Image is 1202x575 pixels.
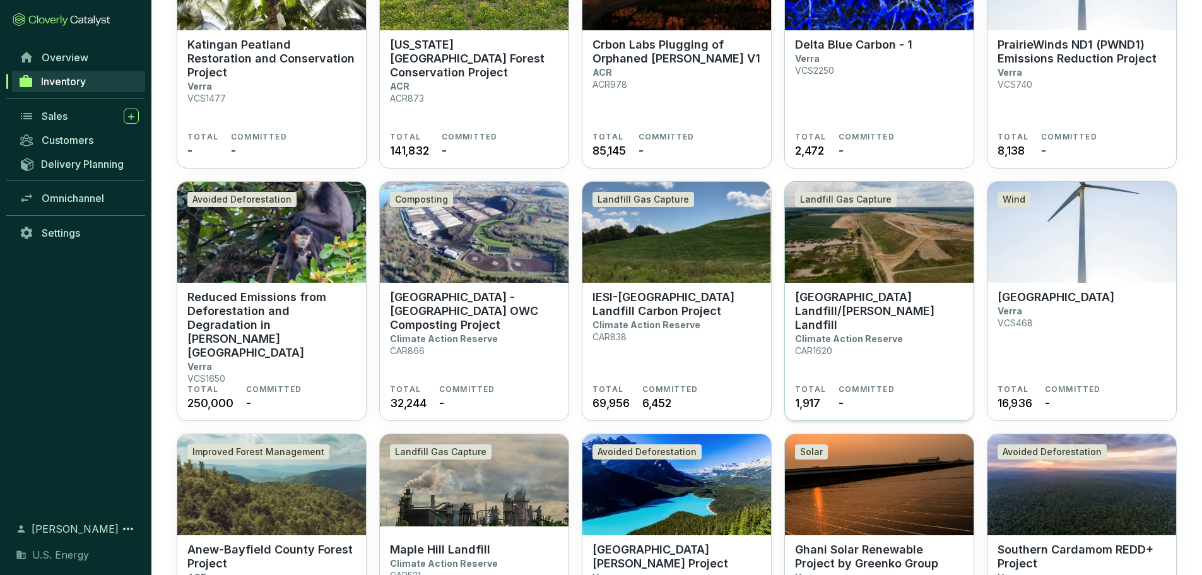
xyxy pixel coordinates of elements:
span: 8,138 [998,142,1025,159]
p: VCS740 [998,79,1032,90]
p: Reduced Emissions from Deforestation and Degradation in [PERSON_NAME][GEOGRAPHIC_DATA] [187,290,356,360]
span: Customers [42,134,93,146]
div: Improved Forest Management [187,444,329,459]
img: IESI-Trinity Timber Ridge Landfill Carbon Project [582,182,771,283]
a: Cedar Grove - Maple Valley OWC Composting ProjectComposting[GEOGRAPHIC_DATA] - [GEOGRAPHIC_DATA] ... [379,181,569,421]
div: Avoided Deforestation [998,444,1107,459]
span: 1,917 [795,394,820,412]
span: COMMITTED [839,384,895,394]
div: Avoided Deforestation [592,444,702,459]
span: Settings [42,227,80,239]
p: [US_STATE][GEOGRAPHIC_DATA] Forest Conservation Project [390,38,558,80]
span: COMMITTED [639,132,695,142]
span: Sales [42,110,68,122]
span: Overview [42,51,88,64]
p: Maple Hill Landfill [390,543,490,557]
span: Delivery Planning [41,158,124,170]
a: Reduced Emissions from Deforestation and Degradation in Keo Seima Wildlife SanctuaryAvoided Defor... [177,181,367,421]
p: [GEOGRAPHIC_DATA] [PERSON_NAME] Project [592,543,761,571]
p: Climate Action Reserve [592,319,700,330]
p: VCS2250 [795,65,834,76]
span: COMMITTED [439,384,495,394]
span: TOTAL [998,132,1028,142]
span: COMMITTED [442,132,498,142]
div: Avoided Deforestation [187,192,297,207]
img: Reduced Emissions from Deforestation and Degradation in Keo Seima Wildlife Sanctuary [177,182,366,283]
span: TOTAL [795,384,826,394]
span: - [231,142,236,159]
p: Verra [187,81,212,92]
span: [PERSON_NAME] [32,521,119,536]
span: - [246,394,251,412]
a: Inventory [12,71,145,92]
span: 141,832 [390,142,429,159]
p: CAR866 [390,345,425,356]
a: IESI-Trinity Timber Ridge Landfill Carbon ProjectLandfill Gas CaptureIESI-[GEOGRAPHIC_DATA] Landf... [582,181,772,421]
p: VCS1477 [187,93,226,104]
p: Climate Action Reserve [390,333,498,344]
p: Verra [187,361,212,372]
p: [GEOGRAPHIC_DATA] [998,290,1114,304]
span: 32,244 [390,394,427,412]
p: ACR978 [592,79,627,90]
p: Anew-Bayfield County Forest Project [187,543,356,571]
span: TOTAL [998,384,1028,394]
p: PrairieWinds ND1 (PWND1) Emissions Reduction Project [998,38,1166,66]
span: U.S. Energy [32,547,89,562]
a: Omnichannel [13,187,145,209]
span: TOTAL [187,384,218,394]
span: 16,936 [998,394,1032,412]
span: COMMITTED [1041,132,1097,142]
img: Cordillera Azul National Park REDD Project [582,434,771,535]
p: Delta Blue Carbon - 1 [795,38,912,52]
img: Crossroads Eco Center Landfill/Caldwell Landfill [785,182,974,283]
a: Overview [13,47,145,68]
p: Ghani Solar Renewable Project by Greenko Group [795,543,963,571]
p: VCS468 [998,317,1033,328]
span: - [1045,394,1050,412]
span: TOTAL [390,132,421,142]
span: - [839,142,844,159]
div: Wind [998,192,1030,207]
span: - [442,142,447,159]
img: Ghani Solar Renewable Project by Greenko Group [785,434,974,535]
span: - [1041,142,1046,159]
a: Capricorn Ridge 4 Wind FarmWind[GEOGRAPHIC_DATA]VerraVCS468TOTAL16,936COMMITTED- [987,181,1177,421]
span: TOTAL [390,384,421,394]
span: COMMITTED [839,132,895,142]
img: Maple Hill Landfill [380,434,569,535]
span: - [187,142,192,159]
img: Capricorn Ridge 4 Wind Farm [987,182,1176,283]
img: Southern Cardamom REDD+ Project [987,434,1176,535]
img: Cedar Grove - Maple Valley OWC Composting Project [380,182,569,283]
p: ACR873 [390,93,424,104]
a: Crossroads Eco Center Landfill/Caldwell LandfillLandfill Gas Capture[GEOGRAPHIC_DATA] Landfill/[P... [784,181,974,421]
p: Southern Cardamom REDD+ Project [998,543,1166,571]
span: - [839,394,844,412]
span: 6,452 [642,394,671,412]
p: Crbon Labs Plugging of Orphaned [PERSON_NAME] V1 [592,38,761,66]
div: Landfill Gas Capture [795,192,897,207]
p: [GEOGRAPHIC_DATA] - [GEOGRAPHIC_DATA] OWC Composting Project [390,290,558,332]
p: [GEOGRAPHIC_DATA] Landfill/[PERSON_NAME] Landfill [795,290,963,332]
span: COMMITTED [246,384,302,394]
p: IESI-[GEOGRAPHIC_DATA] Landfill Carbon Project [592,290,761,318]
span: 69,956 [592,394,630,412]
div: Landfill Gas Capture [390,444,492,459]
a: Sales [13,105,145,127]
p: Climate Action Reserve [390,558,498,569]
a: Settings [13,222,145,244]
p: Verra [795,53,820,64]
p: Verra [998,67,1022,78]
span: TOTAL [592,384,623,394]
img: Anew-Bayfield County Forest Project [177,434,366,535]
span: COMMITTED [642,384,698,394]
a: Delivery Planning [13,153,145,174]
span: Omnichannel [42,192,104,205]
span: TOTAL [592,132,623,142]
p: Verra [998,305,1022,316]
p: CAR838 [592,331,627,342]
span: 85,145 [592,142,626,159]
p: Katingan Peatland Restoration and Conservation Project [187,38,356,80]
div: Solar [795,444,828,459]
